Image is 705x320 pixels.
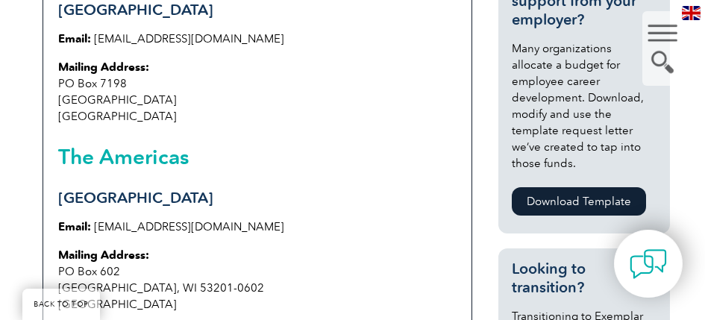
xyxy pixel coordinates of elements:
[58,1,456,19] h3: [GEOGRAPHIC_DATA]
[512,187,646,216] a: Download Template
[58,247,456,313] p: PO Box 602 [GEOGRAPHIC_DATA], WI 53201-0602 [GEOGRAPHIC_DATA]
[22,289,100,320] a: BACK TO TOP
[682,6,701,20] img: en
[58,248,149,262] strong: Mailing Address:
[94,220,284,233] a: [EMAIL_ADDRESS][DOMAIN_NAME]
[58,59,456,125] p: PO Box 7198 [GEOGRAPHIC_DATA] [GEOGRAPHIC_DATA]
[512,260,656,297] h3: Looking to transition?
[58,32,91,46] strong: Email:
[630,245,667,283] img: contact-chat.png
[58,189,456,207] h3: [GEOGRAPHIC_DATA]
[58,220,91,233] strong: Email:
[58,60,149,74] strong: Mailing Address:
[58,145,456,169] h2: The Americas
[94,32,284,46] a: [EMAIL_ADDRESS][DOMAIN_NAME]
[512,40,656,172] p: Many organizations allocate a budget for employee career development. Download, modify and use th...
